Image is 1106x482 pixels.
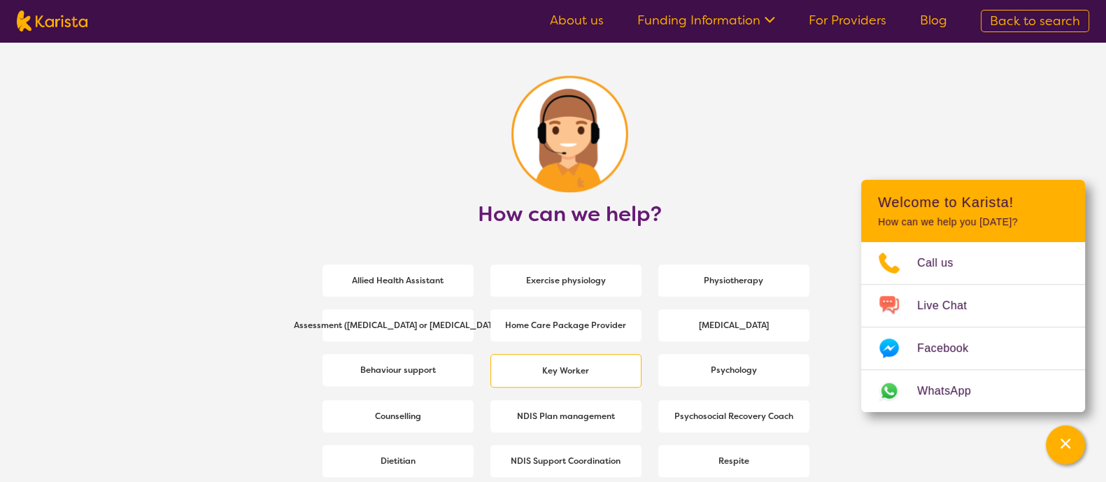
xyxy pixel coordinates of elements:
[490,309,641,341] a: Home Care Package Provider
[322,309,474,341] a: Assessment ([MEDICAL_DATA] or [MEDICAL_DATA])
[294,320,502,331] b: Assessment ([MEDICAL_DATA] or [MEDICAL_DATA])
[511,76,628,192] img: Circle
[322,445,474,477] a: Dietitian
[704,275,763,286] b: Physiotherapy
[917,253,970,274] span: Call us
[322,400,474,432] a: Counselling
[550,12,604,29] a: About us
[861,242,1085,412] ul: Choose channel
[658,400,809,432] a: Psychosocial Recovery Coach
[511,455,621,467] b: NDIS Support Coordination
[861,370,1085,412] a: Web link opens in a new tab.
[878,216,1068,228] p: How can we help you [DATE]?
[490,354,641,388] a: Key Worker
[505,320,626,331] b: Home Care Package Provider
[542,365,589,376] b: Key Worker
[302,201,839,227] h2: How can we help?
[360,364,436,376] b: Behaviour support
[658,445,809,477] a: Respite
[981,10,1089,32] a: Back to search
[352,275,444,286] b: Allied Health Assistant
[990,13,1080,29] span: Back to search
[878,194,1068,211] h2: Welcome to Karista!
[718,455,749,467] b: Respite
[658,264,809,297] a: Physiotherapy
[917,381,988,402] span: WhatsApp
[490,264,641,297] a: Exercise physiology
[490,400,641,432] a: NDIS Plan management
[637,12,775,29] a: Funding Information
[517,411,615,422] b: NDIS Plan management
[917,295,984,316] span: Live Chat
[917,338,985,359] span: Facebook
[322,264,474,297] a: Allied Health Assistant
[322,354,474,386] a: Behaviour support
[17,10,87,31] img: Karista logo
[674,411,793,422] b: Psychosocial Recovery Coach
[658,309,809,341] a: [MEDICAL_DATA]
[809,12,886,29] a: For Providers
[1046,425,1085,465] button: Channel Menu
[490,445,641,477] a: NDIS Support Coordination
[861,180,1085,412] div: Channel Menu
[375,411,421,422] b: Counselling
[658,354,809,386] a: Psychology
[920,12,947,29] a: Blog
[699,320,769,331] b: [MEDICAL_DATA]
[526,275,606,286] b: Exercise physiology
[381,455,416,467] b: Dietitian
[711,364,757,376] b: Psychology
